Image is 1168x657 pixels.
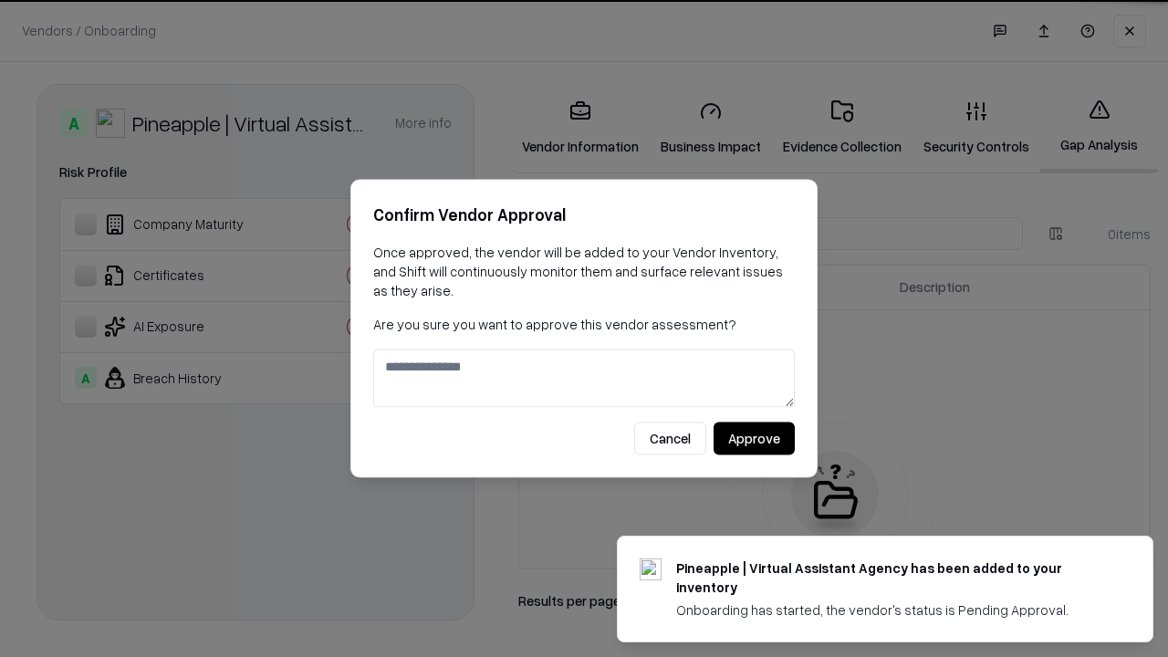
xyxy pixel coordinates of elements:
p: Once approved, the vendor will be added to your Vendor Inventory, and Shift will continuously mon... [373,243,795,300]
img: trypineapple.com [640,558,662,580]
div: Pineapple | Virtual Assistant Agency has been added to your inventory [676,558,1109,597]
button: Approve [714,422,795,455]
button: Cancel [634,422,706,455]
p: Are you sure you want to approve this vendor assessment? [373,315,795,334]
div: Onboarding has started, the vendor's status is Pending Approval. [676,600,1109,620]
h2: Confirm Vendor Approval [373,202,795,228]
